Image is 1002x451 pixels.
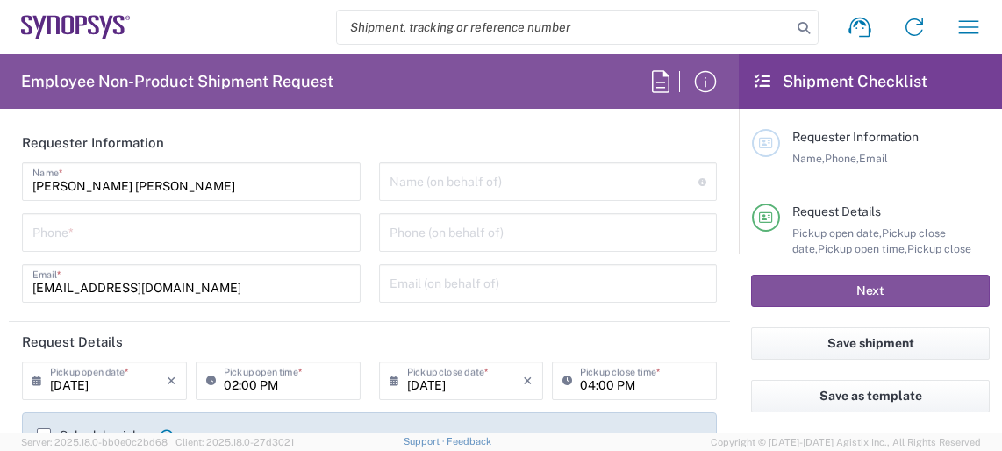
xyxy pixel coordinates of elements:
[792,152,825,165] span: Name,
[818,242,907,255] span: Pickup open time,
[751,327,990,360] button: Save shipment
[751,275,990,307] button: Next
[175,437,294,447] span: Client: 2025.18.0-27d3021
[22,134,164,152] h2: Requester Information
[755,71,927,92] h2: Shipment Checklist
[37,428,154,442] label: Schedule pickup
[523,367,533,395] i: ×
[22,333,123,351] h2: Request Details
[447,436,491,447] a: Feedback
[859,152,888,165] span: Email
[711,434,981,450] span: Copyright © [DATE]-[DATE] Agistix Inc., All Rights Reserved
[792,226,882,240] span: Pickup open date,
[825,152,859,165] span: Phone,
[21,71,333,92] h2: Employee Non-Product Shipment Request
[792,130,919,144] span: Requester Information
[751,380,990,412] button: Save as template
[792,204,881,218] span: Request Details
[167,367,176,395] i: ×
[337,11,791,44] input: Shipment, tracking or reference number
[404,436,447,447] a: Support
[21,437,168,447] span: Server: 2025.18.0-bb0e0c2bd68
